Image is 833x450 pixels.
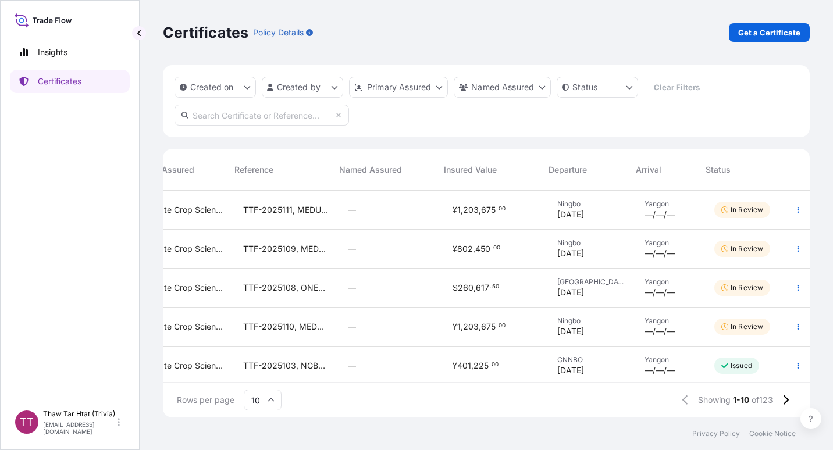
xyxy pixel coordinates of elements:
span: 00 [499,324,506,328]
span: Agrigate Crop Sciences Pte. Ltd. [138,282,225,294]
span: [GEOGRAPHIC_DATA] [557,277,626,287]
button: distributor Filter options [349,77,448,98]
span: 675 [481,323,496,331]
p: Policy Details [253,27,304,38]
span: ¥ [453,206,457,214]
span: [DATE] [557,326,584,337]
p: Named Assured [471,81,534,93]
span: Yangon [645,199,696,209]
span: Yangon [645,238,696,248]
p: [EMAIL_ADDRESS][DOMAIN_NAME] [43,421,115,435]
span: 1 [457,206,461,214]
p: Get a Certificate [738,27,800,38]
span: , [479,206,481,214]
span: ¥ [453,362,457,370]
span: Named Assured [339,164,402,176]
span: Agrigate Crop Sciences Pte. Ltd. [138,204,225,216]
span: TTF-2025109, MEDUOT125400 [243,243,329,255]
span: . [491,246,493,250]
span: Departure [549,164,587,176]
p: In Review [731,322,763,331]
a: Insights [10,41,130,64]
span: Yangon [645,355,696,365]
span: ¥ [453,323,457,331]
p: Certificates [38,76,81,87]
span: [DATE] [557,365,584,376]
span: 1-10 [733,394,749,406]
span: 260 [458,284,474,292]
span: . [489,363,491,367]
p: Cookie Notice [749,429,796,438]
span: 00 [492,363,499,367]
span: 1 [457,323,461,331]
button: certificateStatus Filter options [557,77,638,98]
button: cargoOwner Filter options [454,77,551,98]
span: . [496,324,498,328]
span: Ningbo [557,238,626,248]
p: In Review [731,205,763,215]
span: — [348,282,356,294]
span: —/—/— [645,365,675,376]
span: . [490,285,492,289]
p: Created on [190,81,234,93]
span: ¥ [453,245,457,253]
span: , [479,323,481,331]
p: In Review [731,283,763,292]
span: 00 [499,207,506,211]
span: TTF-2025103, NGBCB25031038 [243,360,329,372]
span: Showing [698,394,731,406]
span: 675 [481,206,496,214]
span: TTF-2025110, MEDUJL958876 [243,321,329,333]
span: —/—/— [645,287,675,298]
span: , [471,362,474,370]
span: $ [453,284,458,292]
span: Rows per page [177,394,234,406]
span: , [473,245,475,253]
span: Ningbo [557,199,626,209]
span: [DATE] [557,248,584,259]
span: Arrival [636,164,661,176]
p: Status [572,81,597,93]
p: Primary Assured [367,81,431,93]
span: Yangon [645,277,696,287]
button: Clear Filters [644,78,709,97]
span: — [348,321,356,333]
p: Thaw Tar Htat (Trivia) [43,409,115,419]
p: Certificates [163,23,248,42]
span: Insured Value [444,164,497,176]
p: Created by [277,81,321,93]
span: —/—/— [645,248,675,259]
span: . [496,207,498,211]
span: Reference [234,164,273,176]
span: 802 [457,245,473,253]
span: Agrigate Crop Sciences Pte. Ltd. [138,321,225,333]
button: createdBy Filter options [262,77,343,98]
span: 450 [475,245,490,253]
span: [DATE] [557,287,584,298]
a: Privacy Policy [692,429,740,438]
span: 225 [474,362,489,370]
span: TT [20,416,34,428]
span: — [348,243,356,255]
span: —/—/— [645,326,675,337]
input: Search Certificate or Reference... [175,105,349,126]
span: Ningbo [557,316,626,326]
a: Certificates [10,70,130,93]
span: [DATE] [557,209,584,220]
span: CNNBO [557,355,626,365]
span: Status [706,164,731,176]
span: , [461,323,463,331]
span: 617 [476,284,489,292]
span: TTF-2025111, MEDUJL763219 [243,204,329,216]
span: — [348,204,356,216]
p: Issued [731,361,752,370]
span: Agrigate Crop Sciences Pte. Ltd. [138,360,225,372]
span: — [348,360,356,372]
a: Get a Certificate [729,23,810,42]
button: createdOn Filter options [175,77,256,98]
span: Agrigate Crop Sciences Pte. Ltd. [138,243,225,255]
span: —/—/— [645,209,675,220]
span: of 123 [752,394,773,406]
span: 00 [493,246,500,250]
